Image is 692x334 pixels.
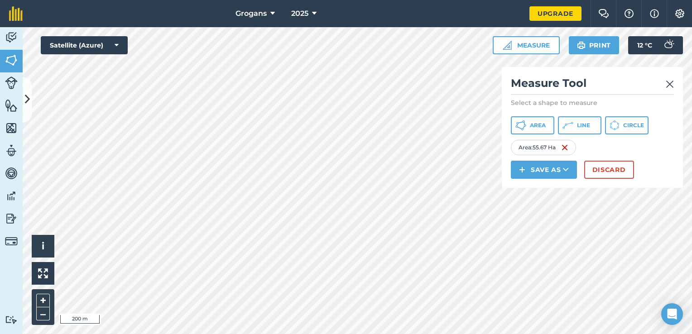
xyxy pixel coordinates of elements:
button: Discard [584,161,634,179]
img: fieldmargin Logo [9,6,23,21]
img: svg+xml;base64,PD94bWwgdmVyc2lvbj0iMS4wIiBlbmNvZGluZz0idXRmLTgiPz4KPCEtLSBHZW5lcmF0b3I6IEFkb2JlIE... [5,235,18,248]
img: svg+xml;base64,PHN2ZyB4bWxucz0iaHR0cDovL3d3dy53My5vcmcvMjAwMC9zdmciIHdpZHRoPSI1NiIgaGVpZ2h0PSI2MC... [5,53,18,67]
img: svg+xml;base64,PD94bWwgdmVyc2lvbj0iMS4wIiBlbmNvZGluZz0idXRmLTgiPz4KPCEtLSBHZW5lcmF0b3I6IEFkb2JlIE... [5,144,18,157]
img: svg+xml;base64,PHN2ZyB4bWxucz0iaHR0cDovL3d3dy53My5vcmcvMjAwMC9zdmciIHdpZHRoPSI1NiIgaGVpZ2h0PSI2MC... [5,121,18,135]
img: svg+xml;base64,PD94bWwgdmVyc2lvbj0iMS4wIiBlbmNvZGluZz0idXRmLTgiPz4KPCEtLSBHZW5lcmF0b3I6IEFkb2JlIE... [5,31,18,44]
img: svg+xml;base64,PHN2ZyB4bWxucz0iaHR0cDovL3d3dy53My5vcmcvMjAwMC9zdmciIHdpZHRoPSIxNyIgaGVpZ2h0PSIxNy... [650,8,659,19]
button: Circle [605,116,649,134]
button: Satellite (Azure) [41,36,128,54]
button: Print [569,36,620,54]
img: Ruler icon [503,41,512,50]
button: i [32,235,54,258]
img: svg+xml;base64,PHN2ZyB4bWxucz0iaHR0cDovL3d3dy53My5vcmcvMjAwMC9zdmciIHdpZHRoPSIxNCIgaGVpZ2h0PSIyNC... [519,164,525,175]
img: svg+xml;base64,PHN2ZyB4bWxucz0iaHR0cDovL3d3dy53My5vcmcvMjAwMC9zdmciIHdpZHRoPSIxNiIgaGVpZ2h0PSIyNC... [561,142,568,153]
button: Area [511,116,554,134]
button: Measure [493,36,560,54]
img: svg+xml;base64,PHN2ZyB4bWxucz0iaHR0cDovL3d3dy53My5vcmcvMjAwMC9zdmciIHdpZHRoPSIxOSIgaGVpZ2h0PSIyNC... [577,40,586,51]
img: Four arrows, one pointing top left, one top right, one bottom right and the last bottom left [38,268,48,278]
button: + [36,294,50,307]
img: svg+xml;base64,PHN2ZyB4bWxucz0iaHR0cDovL3d3dy53My5vcmcvMjAwMC9zdmciIHdpZHRoPSIyMiIgaGVpZ2h0PSIzMC... [666,79,674,90]
span: Line [577,122,590,129]
div: Area : 55.67 Ha [511,140,576,155]
a: Upgrade [529,6,581,21]
span: 2025 [291,8,308,19]
span: Grogans [235,8,267,19]
span: 12 ° C [637,36,652,54]
button: Line [558,116,601,134]
div: Open Intercom Messenger [661,303,683,325]
img: svg+xml;base64,PD94bWwgdmVyc2lvbj0iMS4wIiBlbmNvZGluZz0idXRmLTgiPz4KPCEtLSBHZW5lcmF0b3I6IEFkb2JlIE... [5,167,18,180]
button: – [36,307,50,320]
img: svg+xml;base64,PHN2ZyB4bWxucz0iaHR0cDovL3d3dy53My5vcmcvMjAwMC9zdmciIHdpZHRoPSI1NiIgaGVpZ2h0PSI2MC... [5,99,18,112]
button: 12 °C [628,36,683,54]
span: i [42,240,44,252]
img: svg+xml;base64,PD94bWwgdmVyc2lvbj0iMS4wIiBlbmNvZGluZz0idXRmLTgiPz4KPCEtLSBHZW5lcmF0b3I6IEFkb2JlIE... [659,36,678,54]
img: Two speech bubbles overlapping with the left bubble in the forefront [598,9,609,18]
img: svg+xml;base64,PD94bWwgdmVyc2lvbj0iMS4wIiBlbmNvZGluZz0idXRmLTgiPz4KPCEtLSBHZW5lcmF0b3I6IEFkb2JlIE... [5,315,18,324]
img: A cog icon [674,9,685,18]
h2: Measure Tool [511,76,674,95]
img: A question mark icon [624,9,634,18]
p: Select a shape to measure [511,98,674,107]
img: svg+xml;base64,PD94bWwgdmVyc2lvbj0iMS4wIiBlbmNvZGluZz0idXRmLTgiPz4KPCEtLSBHZW5lcmF0b3I6IEFkb2JlIE... [5,76,18,89]
span: Area [530,122,546,129]
span: Circle [623,122,644,129]
img: svg+xml;base64,PD94bWwgdmVyc2lvbj0iMS4wIiBlbmNvZGluZz0idXRmLTgiPz4KPCEtLSBHZW5lcmF0b3I6IEFkb2JlIE... [5,189,18,203]
img: svg+xml;base64,PD94bWwgdmVyc2lvbj0iMS4wIiBlbmNvZGluZz0idXRmLTgiPz4KPCEtLSBHZW5lcmF0b3I6IEFkb2JlIE... [5,212,18,225]
button: Save as [511,161,577,179]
